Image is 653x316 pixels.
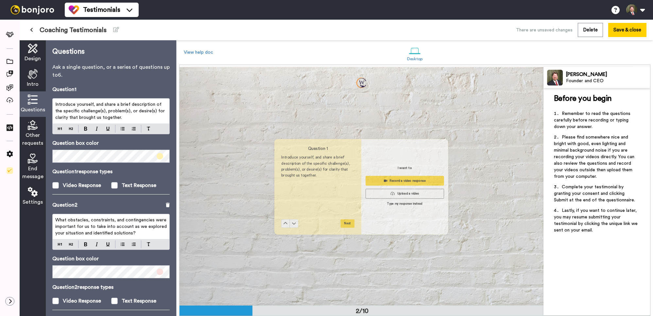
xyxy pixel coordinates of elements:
[106,127,110,131] img: underline-mark.svg
[547,70,563,85] img: Profile Image
[69,242,73,247] img: heading-two-block.svg
[95,127,98,131] img: italic-mark.svg
[554,135,636,179] span: Please find somewhere nice and bright with good, even lighting and minimal background noise if yo...
[398,165,412,171] p: I want to
[184,50,213,55] a: View help doc
[132,126,136,131] img: numbered-block.svg
[83,5,120,14] span: Testimonials
[122,181,156,189] div: Text Response
[281,156,351,177] span: Introduce yourself, and share a brief description of the specific challenge(s), problem(s), or de...
[52,63,170,79] p: Ask a single question, or a series of questions up to 6 .
[554,111,632,129] span: Remember to read the questions carefully before recording or typing down your answer.
[346,307,378,316] div: 2/10
[608,23,646,37] button: Save & close
[69,126,73,131] img: heading-two-block.svg
[52,85,77,93] p: Question 1
[84,242,87,246] img: bold-mark.svg
[366,176,444,186] button: Record a video response
[95,242,98,246] img: italic-mark.svg
[58,126,62,131] img: heading-one-block.svg
[25,55,41,63] span: Design
[106,242,110,246] img: underline-mark.svg
[366,189,444,199] button: Upload a video
[23,198,43,206] span: Settings
[8,5,57,14] img: bj-logo-header-white.svg
[369,178,441,184] div: Record a video response
[387,202,423,206] p: Type my response instead
[52,201,77,209] p: Question 2
[7,167,13,174] img: Checklist.svg
[146,242,150,246] img: clear-format.svg
[146,127,150,131] img: clear-format.svg
[578,23,603,37] button: Delete
[84,127,87,131] img: bold-mark.svg
[132,242,136,247] img: numbered-block.svg
[55,102,166,120] span: Introduce yourself, and share a brief description of the specific challenge(s), problem(s), or de...
[22,165,43,180] span: End message
[52,139,170,147] p: Question box color
[52,283,170,291] p: Question 2 response types
[69,5,79,15] img: tm-color.svg
[407,57,422,61] div: Desktop
[516,27,573,33] div: There are unsaved changes
[40,26,107,35] span: Coaching Testimonials
[121,126,125,131] img: bulleted-block.svg
[554,95,612,102] span: Before you begin
[121,242,125,247] img: bulleted-block.svg
[52,168,170,176] p: Question 1 response types
[341,219,355,228] button: Next
[58,242,62,247] img: heading-one-block.svg
[566,78,650,84] div: Founder and CEO
[63,297,101,305] div: Video Response
[55,218,168,235] span: What obstacles, constraints, and contingencies were important for us to take into account as we e...
[554,208,639,232] span: Lastly, if you want to continue later, you may resume submitting your testimonial by clicking the...
[566,71,650,78] div: [PERSON_NAME]
[52,47,170,57] p: Questions
[63,181,101,189] div: Video Response
[21,106,45,114] span: Questions
[281,146,354,152] h4: Question 1
[22,131,43,147] span: Other requests
[404,42,426,65] a: Desktop
[52,255,170,263] p: Question box color
[554,185,635,202] span: Complete your testimonial by granting your consent and clicking Submit at the end of the question...
[27,80,39,88] span: Intro
[122,297,156,305] div: Text Response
